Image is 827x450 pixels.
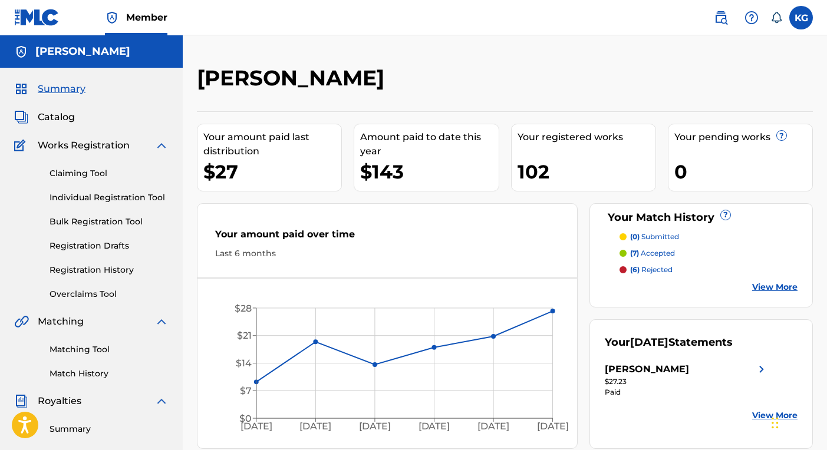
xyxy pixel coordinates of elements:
h5: KIYAMMA R. GRIFFIN [35,45,130,58]
div: $27 [203,158,341,185]
a: Overclaims Tool [50,288,169,300]
img: Works Registration [14,138,29,153]
a: Individual Registration Tool [50,191,169,204]
a: SummarySummary [14,82,85,96]
div: Your pending works [674,130,812,144]
img: search [714,11,728,25]
tspan: $7 [240,385,252,396]
a: (7) accepted [620,248,798,259]
a: (0) submitted [620,231,798,242]
div: Notifications [770,12,782,24]
img: right chevron icon [754,362,769,376]
a: Claiming Tool [50,167,169,180]
tspan: [DATE] [359,421,391,432]
div: 102 [518,158,655,185]
iframe: Resource Center [794,282,827,379]
a: Public Search [709,6,733,29]
span: Royalties [38,394,81,408]
tspan: $21 [237,330,252,342]
div: Your registered works [518,130,655,144]
div: Drag [772,405,779,441]
a: Summary [50,423,169,435]
tspan: [DATE] [538,421,569,432]
a: View More [752,281,798,293]
span: Summary [38,82,85,96]
a: Bulk Registration Tool [50,216,169,228]
img: Top Rightsholder [105,11,119,25]
p: submitted [630,231,679,242]
span: (7) [630,249,639,257]
a: (6) rejected [620,264,798,275]
a: View More [752,409,798,422]
span: [DATE] [630,336,668,349]
img: Royalties [14,394,28,408]
p: rejected [630,264,673,275]
div: Help [740,6,763,29]
span: Matching [38,315,84,329]
div: Your amount paid over time [215,227,559,247]
img: MLC Logo [14,9,60,26]
a: Registration History [50,264,169,276]
tspan: [DATE] [419,421,450,432]
div: 0 [674,158,812,185]
img: Catalog [14,110,28,124]
img: expand [154,138,169,153]
span: ? [777,131,786,140]
img: Matching [14,315,29,329]
div: Your Match History [605,210,798,226]
a: Registration Drafts [50,240,169,252]
a: CatalogCatalog [14,110,75,124]
span: Catalog [38,110,75,124]
tspan: $28 [235,303,252,314]
a: Matching Tool [50,343,169,356]
div: [PERSON_NAME] [605,362,689,376]
p: accepted [630,248,675,259]
div: Amount paid to date this year [360,130,498,158]
a: [PERSON_NAME]right chevron icon$27.23Paid [605,362,769,398]
span: (6) [630,265,640,274]
tspan: [DATE] [300,421,332,432]
tspan: [DATE] [240,421,272,432]
div: Paid [605,387,769,398]
div: Your amount paid last distribution [203,130,341,158]
div: $27.23 [605,376,769,387]
div: $143 [360,158,498,185]
h2: [PERSON_NAME] [197,65,390,91]
img: expand [154,394,169,408]
span: ? [721,210,730,220]
img: expand [154,315,169,329]
a: Match History [50,368,169,380]
tspan: $14 [236,358,252,369]
span: Works Registration [38,138,130,153]
iframe: Chat Widget [768,393,827,450]
img: Accounts [14,45,28,59]
div: Last 6 months [215,247,559,260]
span: Member [126,11,167,24]
img: help [744,11,759,25]
div: Your Statements [605,335,733,350]
img: Summary [14,82,28,96]
span: (0) [630,232,640,241]
tspan: [DATE] [478,421,510,432]
div: User Menu [789,6,813,29]
tspan: $0 [239,413,252,424]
